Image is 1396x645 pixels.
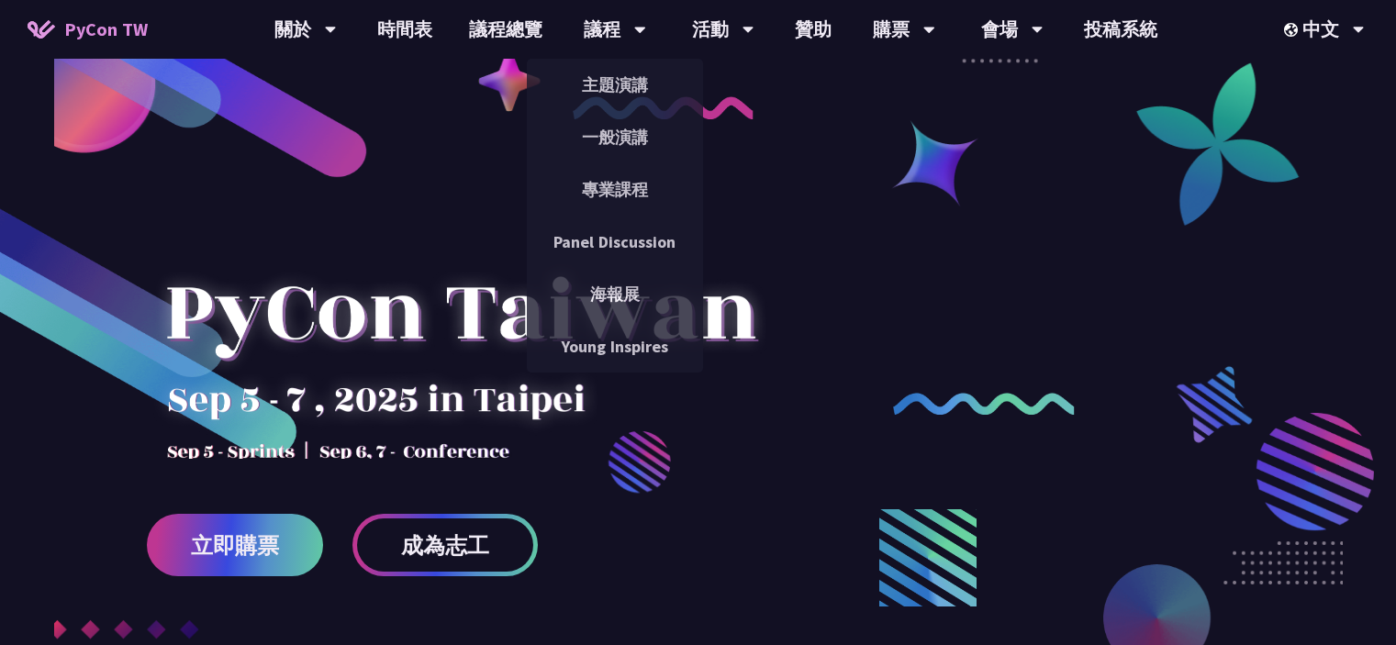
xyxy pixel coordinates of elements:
span: 成為志工 [401,534,489,557]
span: PyCon TW [64,16,148,43]
a: 海報展 [527,272,703,316]
img: curly-2.e802c9f.png [893,393,1075,416]
span: 立即購票 [191,534,279,557]
a: Panel Discussion [527,220,703,263]
a: 成為志工 [352,514,538,576]
img: Home icon of PyCon TW 2025 [28,20,55,39]
a: Young Inspires [527,325,703,368]
a: 專業課程 [527,168,703,211]
a: 立即購票 [147,514,323,576]
a: PyCon TW [9,6,166,52]
a: 主題演講 [527,63,703,106]
a: 一般演講 [527,116,703,159]
img: Locale Icon [1284,23,1302,37]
